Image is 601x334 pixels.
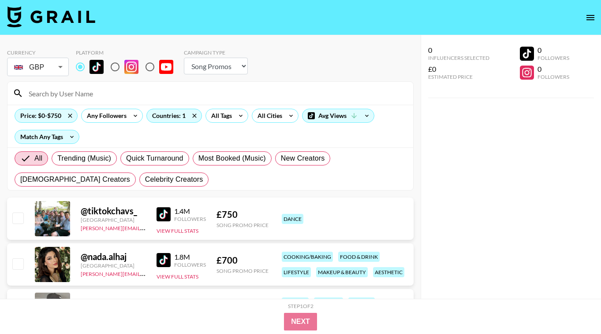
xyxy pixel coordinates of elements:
button: View Full Stats [157,228,198,234]
div: 0 [538,46,569,55]
div: Countries: 1 [147,109,202,122]
div: makeup & beauty [316,267,368,277]
span: New Creators [281,153,325,164]
button: open drawer [582,9,599,26]
div: 0 [428,46,489,55]
img: TikTok [157,207,171,221]
div: @ nada.alhaj [81,251,146,262]
div: Price: $0-$750 [15,109,77,122]
div: aesthetic [373,267,404,277]
span: All [34,153,42,164]
a: [PERSON_NAME][EMAIL_ADDRESS][DOMAIN_NAME] [81,223,211,231]
div: @ manlikeisaac [81,297,146,308]
div: 1.8M [174,253,206,261]
div: 0 [538,65,569,73]
div: Currency [7,49,69,56]
div: food & drink [338,252,380,262]
a: [PERSON_NAME][EMAIL_ADDRESS][DOMAIN_NAME] [81,269,211,277]
div: Song Promo Price [217,222,269,228]
div: Song Promo Price [217,268,269,274]
button: Next [284,313,317,330]
span: Quick Turnaround [126,153,183,164]
div: £ 700 [217,255,269,266]
img: Instagram [124,60,138,74]
div: Estimated Price [428,73,489,80]
div: lifestyle [282,267,311,277]
span: Most Booked (Music) [198,153,266,164]
div: Influencers Selected [428,55,489,61]
div: Platform [76,49,180,56]
div: GBP [9,59,67,75]
div: 1.4M [174,207,206,216]
div: @ tiktokchavs_ [81,206,146,217]
div: comedy [282,297,309,308]
div: Match Any Tags [15,130,79,143]
div: £0 [428,65,489,73]
div: All Cities [252,109,284,122]
div: Step 1 of 2 [288,303,314,309]
div: £ 750 [217,209,269,220]
div: [GEOGRAPHIC_DATA] [81,217,146,223]
img: YouTube [159,60,173,74]
span: Trending (Music) [57,153,111,164]
div: fashion [348,297,375,308]
div: Campaign Type [184,49,248,56]
span: [DEMOGRAPHIC_DATA] Creators [20,174,130,185]
div: [GEOGRAPHIC_DATA] [81,262,146,269]
div: Followers [538,73,569,80]
img: Grail Talent [7,6,95,27]
div: Avg Views [302,109,374,122]
input: Search by User Name [23,86,408,100]
div: Followers [174,261,206,268]
div: All Tags [206,109,234,122]
img: TikTok [90,60,104,74]
div: Any Followers [82,109,128,122]
div: Followers [174,216,206,222]
div: youtube [314,297,343,308]
button: View Full Stats [157,273,198,280]
div: cooking/baking [282,252,333,262]
span: Celebrity Creators [145,174,203,185]
div: 5.2M [174,298,206,307]
div: dance [282,214,303,224]
div: Followers [538,55,569,61]
img: TikTok [157,253,171,267]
